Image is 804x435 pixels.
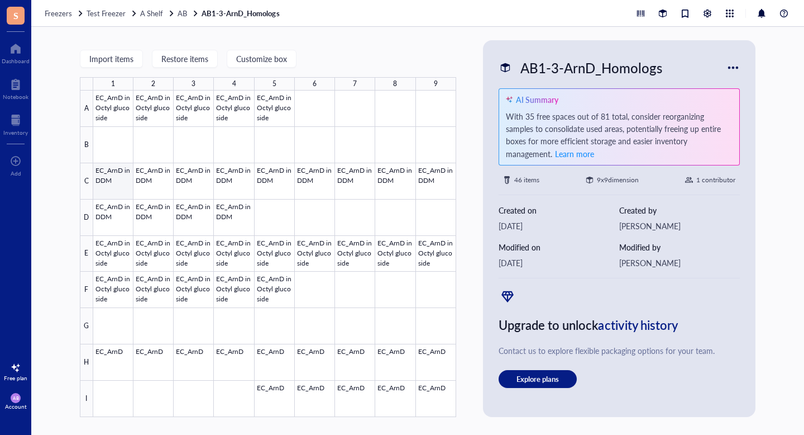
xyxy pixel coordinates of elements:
[499,204,619,216] div: Created on
[696,174,735,186] div: 1 contributor
[80,381,93,417] div: I
[393,77,397,91] div: 8
[597,174,639,186] div: 9 x 9 dimension
[516,374,559,384] span: Explore plans
[434,77,438,91] div: 9
[619,241,740,253] div: Modified by
[4,375,27,381] div: Free plan
[80,91,93,127] div: A
[313,77,317,91] div: 6
[45,8,72,18] span: Freezers
[87,8,138,18] a: Test Freezer
[554,147,595,160] button: Learn more
[161,54,208,63] span: Restore items
[178,8,187,18] span: AB
[80,308,93,344] div: G
[236,54,287,63] span: Customize box
[192,77,195,91] div: 3
[152,50,218,68] button: Restore items
[87,8,126,18] span: Test Freezer
[111,77,115,91] div: 1
[499,220,619,232] div: [DATE]
[516,93,558,106] div: AI Summary
[499,370,577,388] button: Explore plans
[11,170,21,177] div: Add
[514,174,539,186] div: 46 items
[619,257,740,269] div: [PERSON_NAME]
[80,344,93,381] div: H
[353,77,357,91] div: 7
[499,344,740,357] div: Contact us to explore flexible packaging options for your team.
[3,111,28,136] a: Inventory
[13,8,18,22] span: S
[202,8,281,18] a: AB1-3-ArnD_Homologs
[80,163,93,200] div: C
[499,314,740,335] div: Upgrade to unlock
[80,127,93,163] div: B
[499,241,619,253] div: Modified on
[80,272,93,308] div: F
[2,40,30,64] a: Dashboard
[619,220,740,232] div: [PERSON_NAME]
[80,236,93,272] div: E
[227,50,296,68] button: Customize box
[80,50,143,68] button: Import items
[515,56,667,79] div: AB1-3-ArnD_Homologs
[5,403,27,410] div: Account
[151,77,155,91] div: 2
[506,110,733,160] div: With 35 free spaces out of 81 total, consider reorganizing samples to consolidate used areas, pot...
[555,148,594,159] span: Learn more
[598,316,678,334] span: activity history
[2,58,30,64] div: Dashboard
[13,395,18,400] span: AB
[80,200,93,236] div: D
[140,8,163,18] span: A Shelf
[89,54,133,63] span: Import items
[45,8,84,18] a: Freezers
[140,8,199,18] a: A ShelfAB
[272,77,276,91] div: 5
[3,75,28,100] a: Notebook
[499,370,740,388] a: Explore plans
[3,93,28,100] div: Notebook
[619,204,740,216] div: Created by
[3,129,28,136] div: Inventory
[232,77,236,91] div: 4
[499,257,619,269] div: [DATE]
